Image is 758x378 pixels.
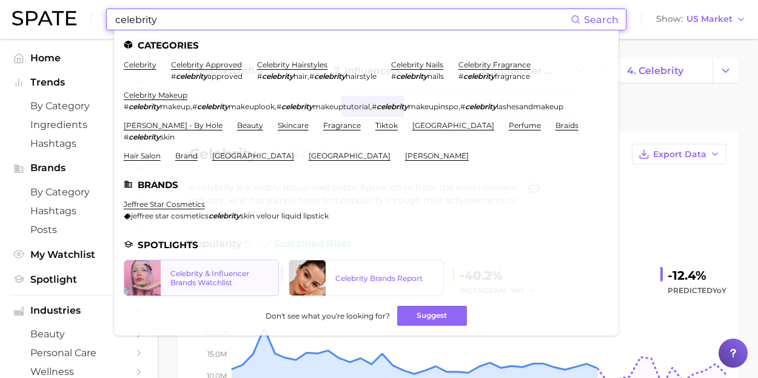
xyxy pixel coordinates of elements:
span: personal care [30,347,127,359]
a: by Category [10,96,148,115]
a: Spotlight [10,270,148,289]
div: Celebrity & Influencer Brands Watchlist [170,269,269,287]
em: celebrity [262,72,293,81]
a: My Watchlist [10,245,148,264]
span: approved [207,72,243,81]
span: skin velour liquid lipstick [240,211,329,220]
span: wellness [30,366,127,377]
span: My Watchlist [30,249,127,260]
a: [PERSON_NAME] [405,151,469,160]
a: [PERSON_NAME] - by hole [124,121,223,130]
span: # [192,102,197,111]
span: Home [30,52,127,64]
button: Industries [10,302,148,320]
span: 4. celebrity [627,65,683,76]
span: fragrance [495,72,530,81]
img: SPATE [12,11,76,25]
span: Hashtags [30,205,127,217]
button: Trends [10,73,148,92]
span: Search [584,14,619,25]
span: Posts [30,224,127,235]
li: Categories [124,40,609,50]
span: # [124,102,129,111]
span: # [124,132,129,141]
a: celebrity approved [171,60,242,69]
div: Celebrity Brands Report [335,274,434,283]
span: # [391,72,396,81]
em: celebrity [129,132,160,141]
span: Trends [30,77,127,88]
input: Search here for a brand, industry, or ingredient [114,9,571,30]
a: 4. celebrity [617,58,713,83]
em: celebrity [463,72,495,81]
span: Brands [30,163,127,174]
span: US Market [686,16,733,22]
span: skin [160,132,175,141]
a: Home [10,49,148,67]
a: beauty [237,121,263,130]
span: makeup [160,102,190,111]
span: Spotlight [30,274,127,285]
a: perfume [509,121,541,130]
span: by Category [30,186,127,198]
a: Ingredients [10,115,148,134]
a: brand [175,151,198,160]
li: Brands [124,180,609,190]
a: Posts [10,220,148,239]
span: # [171,72,176,81]
em: celebrity [314,72,346,81]
span: # [257,72,262,81]
a: by Category [10,183,148,201]
span: beauty [30,328,127,340]
span: # [372,102,377,111]
em: celebrity [281,102,313,111]
span: Industries [30,305,127,316]
button: ShowUS Market [653,12,749,27]
li: Spotlights [124,240,609,250]
a: celebrity nails [391,60,443,69]
a: [GEOGRAPHIC_DATA] [309,151,391,160]
div: , , , , [124,102,563,111]
span: # [277,102,281,111]
em: celebrity [465,102,497,111]
a: Hashtags [10,134,148,153]
span: hairstyle [346,72,377,81]
span: # [460,102,465,111]
span: Show [656,16,683,22]
span: Don't see what you're looking for? [266,311,390,320]
em: celebrity [209,211,240,220]
a: skincare [278,121,309,130]
span: makeuplook [229,102,275,111]
button: Export Data [632,144,726,164]
div: , [257,72,377,81]
span: Ingredients [30,119,127,130]
a: celebrity fragrance [458,60,531,69]
button: Brands [10,159,148,177]
span: makeupinspo [408,102,458,111]
span: hair [293,72,307,81]
em: celebrity [377,102,408,111]
span: YoY [713,286,726,295]
span: nails [428,72,444,81]
button: Change Category [713,58,739,83]
button: Suggest [397,306,467,326]
a: beauty [10,325,148,343]
a: celebrity [124,60,156,69]
span: by Category [30,100,127,112]
span: lashesandmakeup [497,102,563,111]
a: tiktok [375,121,398,130]
a: jeffree star cosmetics [124,200,205,209]
a: celebrity makeup [124,90,187,100]
span: Predicted [668,283,726,298]
a: Hashtags [10,201,148,220]
span: Export Data [653,149,706,160]
span: # [458,72,463,81]
a: personal care [10,343,148,362]
a: hair salon [124,151,161,160]
span: # [309,72,314,81]
a: [GEOGRAPHIC_DATA] [412,121,494,130]
a: fragrance [323,121,361,130]
em: celebrity [176,72,207,81]
div: -12.4% [668,266,726,285]
a: braids [555,121,579,130]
